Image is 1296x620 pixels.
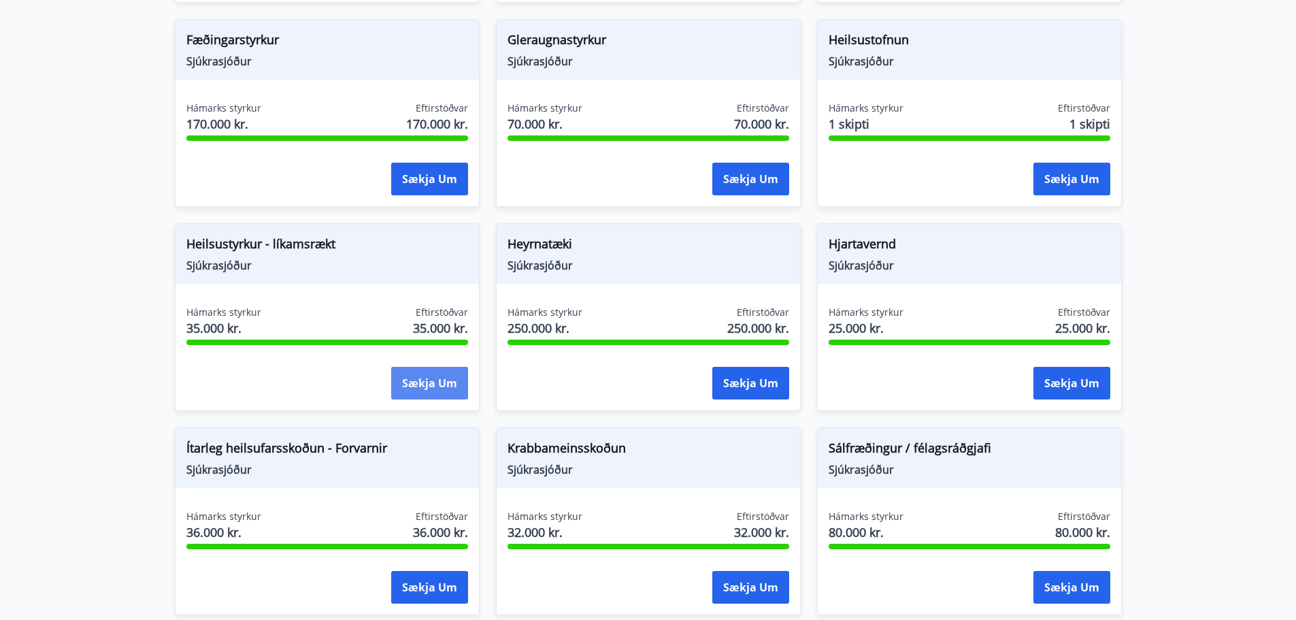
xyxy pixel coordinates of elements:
span: Eftirstöðvar [1058,306,1110,319]
span: Krabbameinsskoðun [508,439,789,462]
span: 170.000 kr. [186,115,261,133]
span: Eftirstöðvar [416,510,468,523]
span: Eftirstöðvar [1058,510,1110,523]
span: 250.000 kr. [508,319,582,337]
span: Gleraugnastyrkur [508,31,789,54]
span: Hámarks styrkur [508,306,582,319]
span: Hámarks styrkur [186,101,261,115]
span: Eftirstöðvar [737,306,789,319]
span: 1 skipti [1069,115,1110,133]
button: Sækja um [1033,163,1110,195]
span: Eftirstöðvar [416,306,468,319]
button: Sækja um [712,163,789,195]
span: Sjúkrasjóður [829,462,1110,477]
span: 32.000 kr. [734,523,789,541]
span: Hjartavernd [829,235,1110,258]
span: 35.000 kr. [413,319,468,337]
span: 25.000 kr. [1055,319,1110,337]
span: Ítarleg heilsufarsskoðun - Forvarnir [186,439,468,462]
button: Sækja um [712,367,789,399]
span: Hámarks styrkur [508,510,582,523]
span: Sjúkrasjóður [508,54,789,69]
span: Eftirstöðvar [737,510,789,523]
span: Hámarks styrkur [829,306,903,319]
span: 36.000 kr. [186,523,261,541]
span: Hámarks styrkur [508,101,582,115]
span: Eftirstöðvar [1058,101,1110,115]
span: Fæðingarstyrkur [186,31,468,54]
span: Heilsustofnun [829,31,1110,54]
span: 32.000 kr. [508,523,582,541]
span: Sjúkrasjóður [508,462,789,477]
span: 70.000 kr. [734,115,789,133]
button: Sækja um [391,163,468,195]
span: 1 skipti [829,115,903,133]
span: 170.000 kr. [406,115,468,133]
button: Sækja um [1033,367,1110,399]
span: 25.000 kr. [829,319,903,337]
span: Eftirstöðvar [737,101,789,115]
span: Sjúkrasjóður [829,258,1110,273]
span: 250.000 kr. [727,319,789,337]
span: Hámarks styrkur [829,101,903,115]
span: 36.000 kr. [413,523,468,541]
span: Heyrnatæki [508,235,789,258]
button: Sækja um [1033,571,1110,604]
span: 80.000 kr. [1055,523,1110,541]
span: Heilsustyrkur - líkamsrækt [186,235,468,258]
span: Hámarks styrkur [186,306,261,319]
span: 70.000 kr. [508,115,582,133]
button: Sækja um [712,571,789,604]
span: Hámarks styrkur [186,510,261,523]
span: Eftirstöðvar [416,101,468,115]
button: Sækja um [391,367,468,399]
span: Sjúkrasjóður [186,462,468,477]
span: Hámarks styrkur [829,510,903,523]
span: Sjúkrasjóður [508,258,789,273]
span: Sjúkrasjóður [186,54,468,69]
span: Sjúkrasjóður [829,54,1110,69]
span: Sálfræðingur / félagsráðgjafi [829,439,1110,462]
button: Sækja um [391,571,468,604]
span: Sjúkrasjóður [186,258,468,273]
span: 35.000 kr. [186,319,261,337]
span: 80.000 kr. [829,523,903,541]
